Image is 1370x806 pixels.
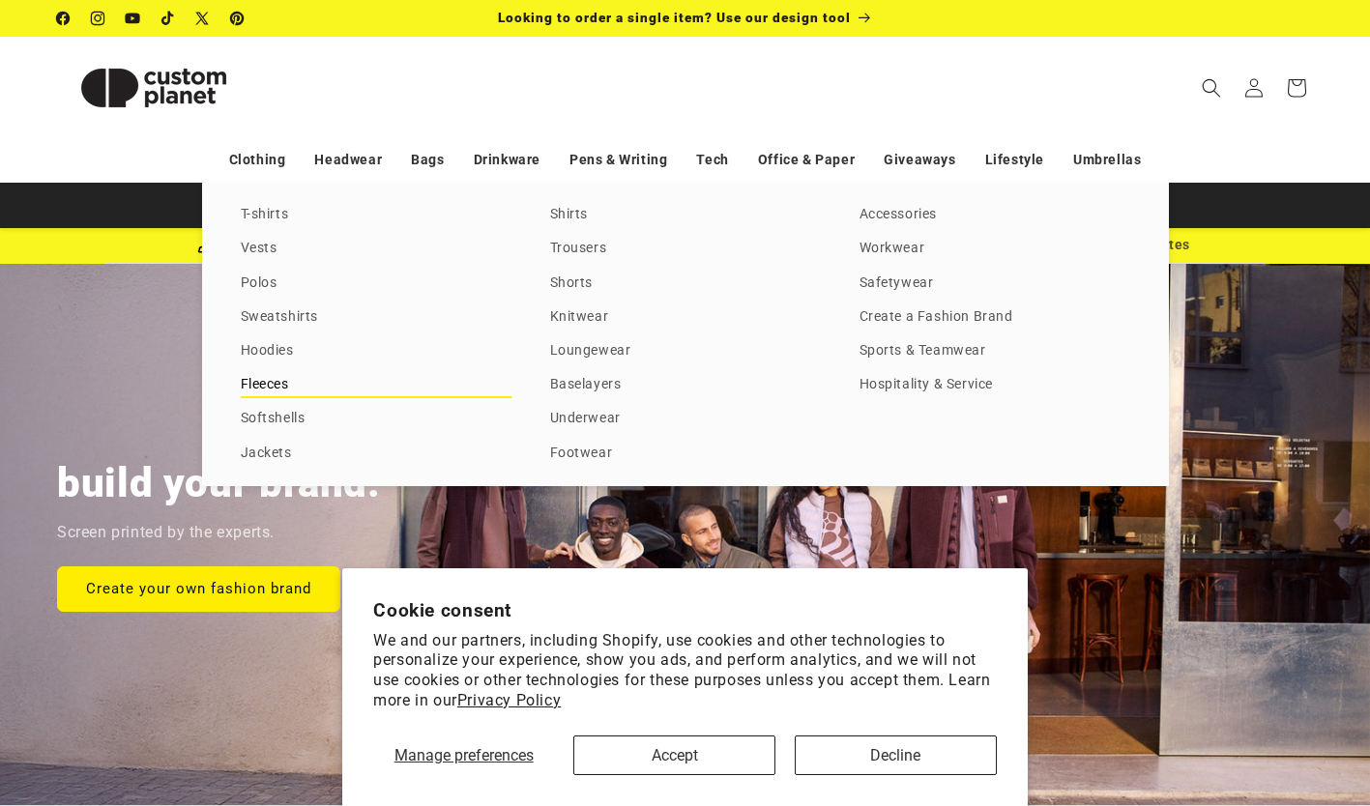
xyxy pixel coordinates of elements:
[241,441,511,467] a: Jackets
[758,143,855,177] a: Office & Paper
[573,735,775,775] button: Accept
[241,236,511,262] a: Vests
[241,406,511,432] a: Softshells
[314,143,382,177] a: Headwear
[860,202,1130,228] a: Accessories
[1190,67,1233,109] summary: Search
[550,271,821,297] a: Shorts
[241,372,511,398] a: Fleeces
[411,143,444,177] a: Bags
[57,44,250,131] img: Custom Planet
[49,37,257,138] a: Custom Planet
[985,143,1044,177] a: Lifestyle
[241,304,511,331] a: Sweatshirts
[57,519,275,547] p: Screen printed by the experts.
[373,599,997,621] h2: Cookie consent
[884,143,955,177] a: Giveaways
[550,406,821,432] a: Underwear
[795,735,997,775] button: Decline
[373,735,554,775] button: Manage preferences
[474,143,540,177] a: Drinkware
[860,338,1130,364] a: Sports & Teamwear
[860,372,1130,398] a: Hospitality & Service
[860,304,1130,331] a: Create a Fashion Brand
[860,236,1130,262] a: Workwear
[550,202,821,228] a: Shirts
[569,143,667,177] a: Pens & Writing
[1073,143,1141,177] a: Umbrellas
[241,338,511,364] a: Hoodies
[394,746,534,764] span: Manage preferences
[550,441,821,467] a: Footwear
[550,338,821,364] a: Loungewear
[241,271,511,297] a: Polos
[229,143,286,177] a: Clothing
[457,691,561,709] a: Privacy Policy
[241,202,511,228] a: T-shirts
[1047,597,1370,806] iframe: Chat Widget
[57,457,381,509] h2: build your brand.
[57,565,340,611] a: Create your own fashion brand
[860,271,1130,297] a: Safetywear
[498,10,851,25] span: Looking to order a single item? Use our design tool
[550,236,821,262] a: Trousers
[696,143,728,177] a: Tech
[550,372,821,398] a: Baselayers
[550,304,821,331] a: Knitwear
[373,631,997,711] p: We and our partners, including Shopify, use cookies and other technologies to personalize your ex...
